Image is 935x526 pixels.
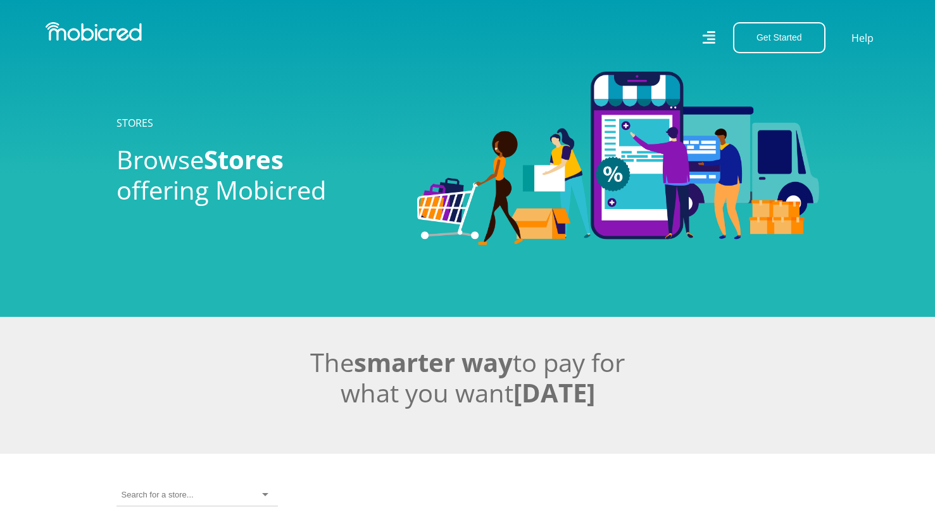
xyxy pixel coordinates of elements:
img: Mobicred [46,22,142,41]
span: Stores [204,142,284,177]
input: Search for a store... [122,489,199,501]
a: STORES [116,116,153,130]
a: Help [851,30,874,46]
h2: Browse offering Mobicred [116,144,398,205]
img: Stores [417,72,819,245]
button: Get Started [733,22,825,53]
